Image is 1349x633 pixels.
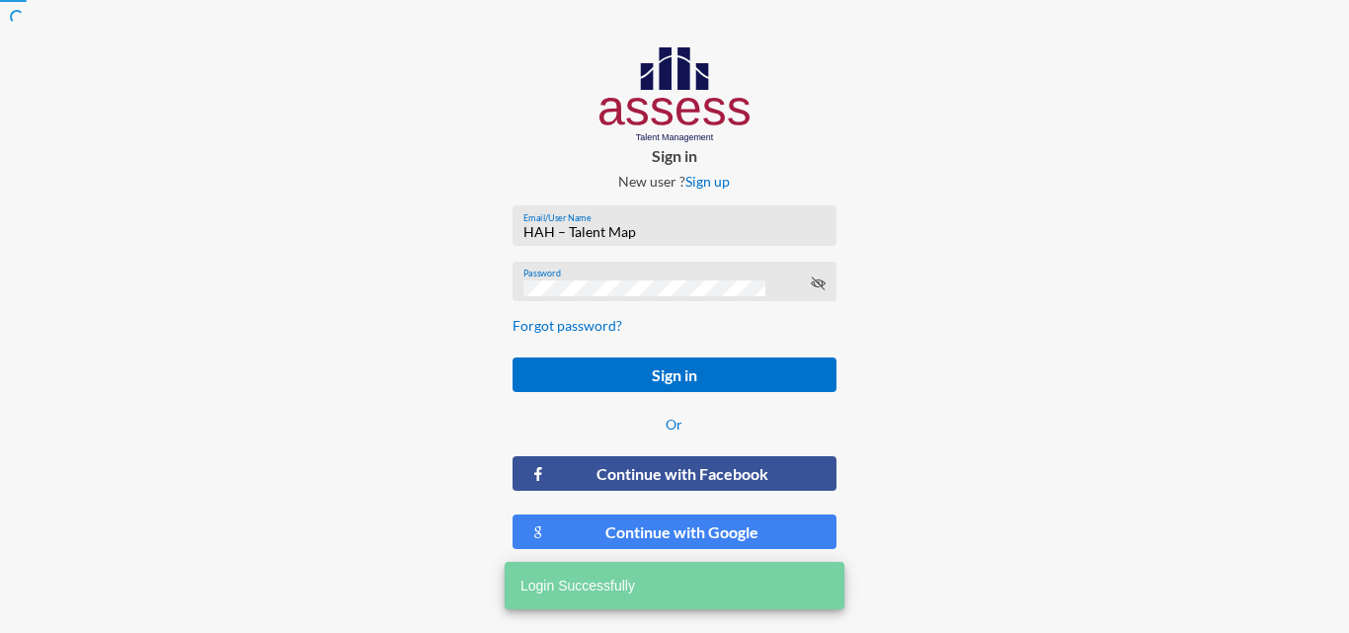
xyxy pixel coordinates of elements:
button: Sign in [513,357,835,392]
p: Or [513,416,835,433]
button: Continue with Google [513,514,835,549]
a: Sign up [685,173,730,190]
a: Forgot password? [513,317,622,334]
p: New user ? [497,173,851,190]
span: Login Successfully [520,576,635,595]
input: Email/User Name [523,224,826,240]
p: Sign in [497,146,851,165]
img: AssessLogoo.svg [599,47,751,142]
button: Continue with Facebook [513,456,835,491]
